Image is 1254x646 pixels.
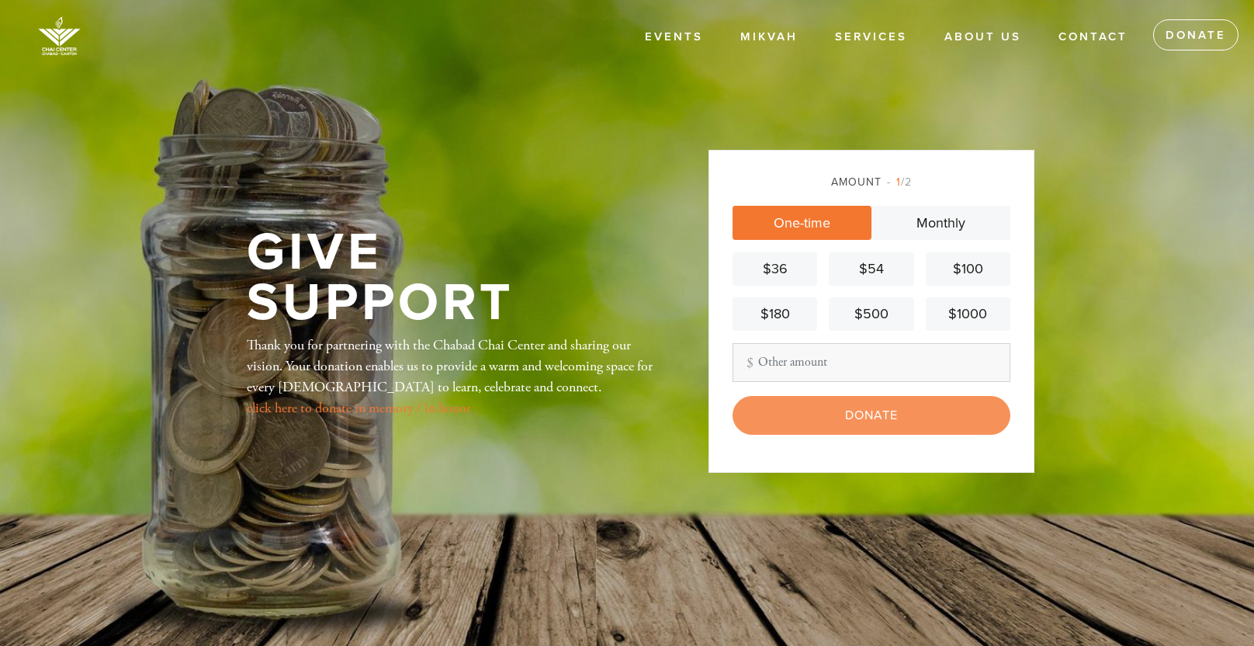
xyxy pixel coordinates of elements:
span: 1 [896,175,901,189]
a: Services [823,23,919,52]
img: image%20%281%29.png [23,8,95,64]
input: Other amount [733,343,1010,382]
div: $180 [739,304,811,325]
a: One-time [733,206,871,240]
a: About Us [933,23,1033,52]
a: $100 [926,252,1010,286]
div: $500 [835,304,907,325]
a: $36 [733,252,817,286]
a: $1000 [926,297,1010,331]
a: Contact [1047,23,1139,52]
a: Events [633,23,715,52]
div: $36 [739,259,811,280]
a: click here to donate in memory / in honor [247,399,471,417]
a: Mikvah [729,23,809,52]
div: $100 [932,259,1004,280]
a: $500 [829,297,913,331]
div: $1000 [932,304,1004,325]
a: Monthly [871,206,1010,240]
h1: Give Support [247,227,658,328]
a: Donate [1153,19,1238,50]
a: $54 [829,252,913,286]
span: /2 [887,175,912,189]
div: $54 [835,259,907,280]
div: Thank you for partnering with the Chabad Chai Center and sharing our vision. Your donation enable... [247,335,658,419]
a: $180 [733,297,817,331]
div: Amount [733,174,1010,190]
